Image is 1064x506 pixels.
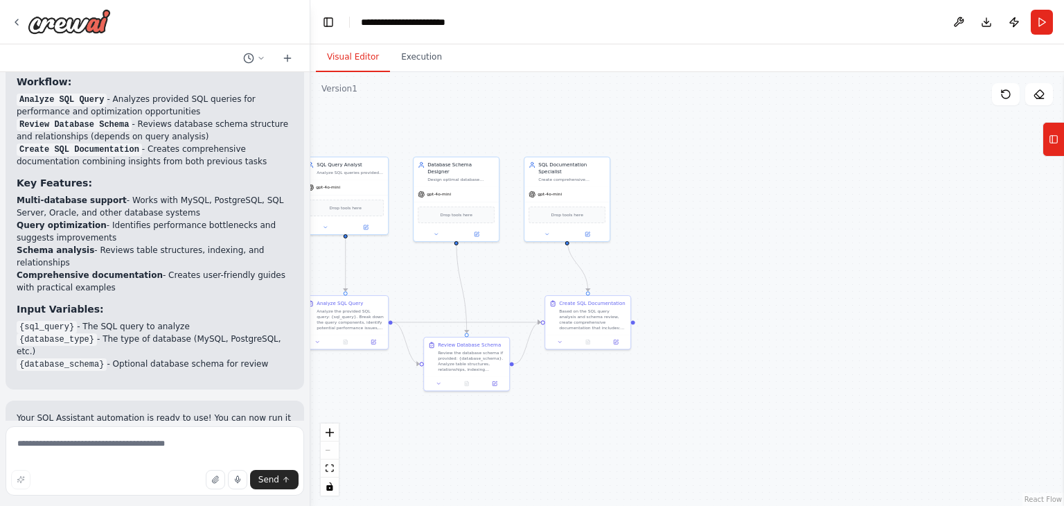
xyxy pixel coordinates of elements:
[302,295,389,350] div: Analyze SQL QueryAnalyze the provided SQL query: {sql_query}. Break down the query components, id...
[17,93,293,118] li: - Analyzes provided SQL queries for performance and optimization opportunities
[330,204,362,211] span: Drop tools here
[393,319,420,367] g: Edge from 9ca51963-4a41-4ab6-b9d1-714a6b4d8380 to 04d953a5-e4ce-4cc8-834f-e6da720fe2e0
[514,319,541,367] g: Edge from 04d953a5-e4ce-4cc8-834f-e6da720fe2e0 to 2d0f0740-9b99-4769-ba34-a66840b1c726
[238,50,271,67] button: Switch to previous chat
[258,474,279,485] span: Send
[544,295,631,350] div: Create SQL DocumentationBased on the SQL query analysis and schema review, create comprehensive d...
[524,157,610,242] div: SQL Documentation SpecialistCreate comprehensive documentation, tutorials, and reports based on S...
[316,184,340,190] span: gpt-4o-mini
[1025,496,1062,503] a: React Flow attribution
[17,245,94,255] strong: Schema analysis
[17,333,97,346] code: {database_type}
[483,379,506,387] button: Open in side panel
[559,300,626,307] div: Create SQL Documentation
[17,320,293,333] li: - The SQL query to analyze
[574,338,603,346] button: No output available
[538,162,605,175] div: SQL Documentation Specialist
[457,230,497,238] button: Open in side panel
[423,337,510,392] div: Review Database SchemaReview the database schema if provided: {database_schema}. Analyze table st...
[28,9,111,34] img: Logo
[11,470,30,489] button: Improve this prompt
[393,319,541,326] g: Edge from 9ca51963-4a41-4ab6-b9d1-714a6b4d8380 to 2d0f0740-9b99-4769-ba34-a66840b1c726
[331,338,360,346] button: No output available
[604,338,628,346] button: Open in side panel
[538,191,562,197] span: gpt-4o-mini
[17,269,293,294] li: - Creates user-friendly guides with practical examples
[17,195,127,205] strong: Multi-database support
[441,211,472,218] span: Drop tools here
[17,412,293,474] p: Your SQL Assistant automation is ready to use! You can now run it with any SQL query and database...
[452,379,481,387] button: No output available
[321,424,339,496] div: React Flow controls
[17,94,107,106] code: Analyze SQL Query
[413,157,499,242] div: Database Schema DesignerDesign optimal database schemas, review existing schemas for {database_ty...
[361,15,475,29] nav: breadcrumb
[453,238,470,333] g: Edge from 4802ccf6-4b15-4b22-ae8f-09e4cc131fb4 to 04d953a5-e4ce-4cc8-834f-e6da720fe2e0
[321,478,339,496] button: toggle interactivity
[559,308,626,331] div: Based on the SQL query analysis and schema review, create comprehensive documentation that includ...
[276,50,299,67] button: Start a new chat
[390,43,453,72] button: Execution
[317,162,384,168] div: SQL Query Analyst
[302,157,389,235] div: SQL Query AnalystAnalyze SQL queries provided by users and provide detailed explanations, optimiz...
[317,300,363,307] div: Analyze SQL Query
[17,119,132,131] code: Review Database Schema
[17,143,142,156] code: Create SQL Documentation
[17,321,77,333] code: {sql_query}
[17,358,293,370] li: - Optional database schema for review
[17,143,293,168] li: - Creates comprehensive documentation combining insights from both previous tasks
[362,338,385,346] button: Open in side panel
[317,308,384,331] div: Analyze the provided SQL query: {sql_query}. Break down the query components, identify potential ...
[438,342,501,349] div: Review Database Schema
[17,220,107,230] strong: Query optimization
[206,470,225,489] button: Upload files
[17,219,293,244] li: - Identifies performance bottlenecks and suggests improvements
[427,162,495,175] div: Database Schema Designer
[564,238,592,291] g: Edge from 86659e99-21f9-4372-9d47-d2bf2ec7026e to 2d0f0740-9b99-4769-ba34-a66840b1c726
[17,177,92,189] strong: Key Features:
[17,333,293,358] li: - The type of database (MySQL, PostgreSQL, etc.)
[17,194,293,219] li: - Works with MySQL, PostgreSQL, SQL Server, Oracle, and other database systems
[17,358,107,371] code: {database_schema}
[427,191,451,197] span: gpt-4o-mini
[346,223,386,232] button: Open in side panel
[321,460,339,478] button: fit view
[551,211,583,218] span: Drop tools here
[17,244,293,269] li: - Reviews table structures, indexing, and relationships
[228,470,247,489] button: Click to speak your automation idea
[17,304,104,315] strong: Input Variables:
[321,424,339,442] button: zoom in
[538,177,605,182] div: Create comprehensive documentation, tutorials, and reports based on SQL analysis and schema desig...
[568,230,608,238] button: Open in side panel
[17,118,293,143] li: - Reviews database schema structure and relationships (depends on query analysis)
[316,43,390,72] button: Visual Editor
[17,270,163,280] strong: Comprehensive documentation
[342,238,349,291] g: Edge from 37317a0b-80a7-49f2-b2a2-cfc749fcb14f to 9ca51963-4a41-4ab6-b9d1-714a6b4d8380
[317,170,384,175] div: Analyze SQL queries provided by users and provide detailed explanations, optimizations, and best ...
[319,12,338,32] button: Hide left sidebar
[427,177,495,182] div: Design optimal database schemas, review existing schemas for {database_type} databases, and provi...
[438,350,505,372] div: Review the database schema if provided: {database_schema}. Analyze table structures, relationship...
[321,83,357,94] div: Version 1
[17,76,71,87] strong: Workflow:
[250,470,299,489] button: Send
